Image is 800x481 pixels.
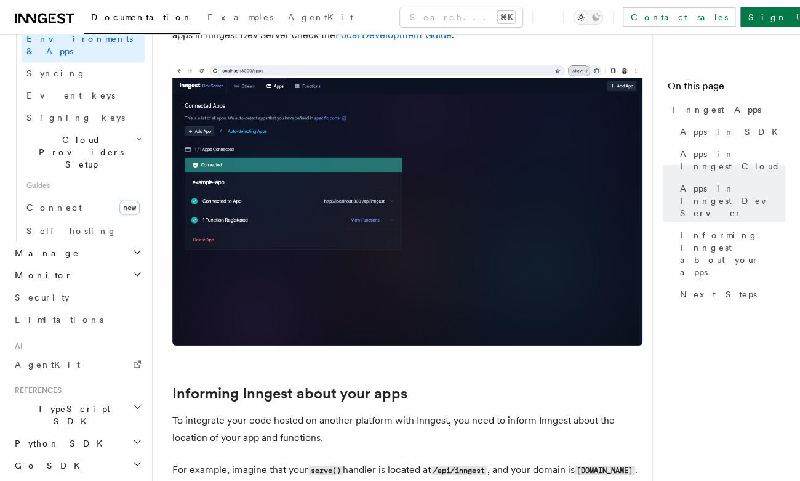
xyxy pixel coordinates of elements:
[22,62,145,84] a: Syncing
[680,126,785,138] span: Apps in SDK
[22,134,136,171] span: Cloud Providers Setup
[623,7,735,27] a: Contact sales
[675,283,785,305] a: Next Steps
[574,10,603,25] button: Toggle dark mode
[172,385,407,402] a: Informing Inngest about your apps
[675,224,785,283] a: Informing Inngest about your apps
[10,397,145,432] button: TypeScript SDK
[10,437,110,449] span: Python SDK
[119,200,140,215] span: new
[91,12,193,22] span: Documentation
[172,63,642,345] img: Inngest Dev Server screen with no events recorded
[675,143,785,177] a: Apps in Inngest Cloud
[10,6,145,242] div: Deployment
[680,288,757,301] span: Next Steps
[22,220,145,242] a: Self hosting
[680,182,785,219] span: Apps in Inngest Dev Server
[675,177,785,224] a: Apps in Inngest Dev Server
[668,99,785,121] a: Inngest Apps
[22,129,145,176] button: Cloud Providers Setup
[15,293,70,302] span: Security
[498,11,515,23] kbd: ⌘K
[680,148,785,172] span: Apps in Inngest Cloud
[26,226,117,236] span: Self hosting
[680,229,785,278] span: Informing Inngest about your apps
[22,28,145,62] a: Environments & Apps
[10,309,145,331] a: Limitations
[431,466,487,476] code: /api/inngest
[400,7,522,27] button: Search...⌘K
[22,107,145,129] a: Signing keys
[10,385,62,395] span: References
[281,4,361,33] a: AgentKit
[288,12,353,22] span: AgentKit
[26,113,125,123] span: Signing keys
[10,264,145,286] button: Monitor
[84,4,200,34] a: Documentation
[22,176,145,195] span: Guides
[10,432,145,454] button: Python SDK
[200,4,281,33] a: Examples
[10,454,145,476] button: Go SDK
[26,203,82,212] span: Connect
[10,286,145,309] a: Security
[207,12,273,22] span: Examples
[10,341,23,350] span: AI
[10,269,73,281] span: Monitor
[10,353,145,375] a: AgentKit
[10,402,133,427] span: TypeScript SDK
[308,466,343,476] code: serve()
[673,103,761,116] span: Inngest Apps
[574,466,634,476] code: [DOMAIN_NAME]
[10,242,145,264] button: Manage
[22,84,145,107] a: Event keys
[15,315,103,325] span: Limitations
[172,412,642,447] p: To integrate your code hosted on another platform with Inngest, you need to inform Inngest about ...
[10,459,87,471] span: Go SDK
[675,121,785,143] a: Apps in SDK
[26,68,86,78] span: Syncing
[10,247,79,259] span: Manage
[668,79,785,99] h4: On this page
[26,91,115,100] span: Event keys
[22,195,145,220] a: Connectnew
[15,359,80,369] span: AgentKit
